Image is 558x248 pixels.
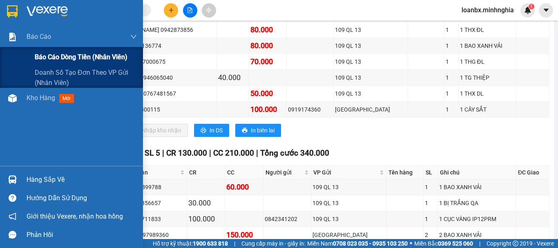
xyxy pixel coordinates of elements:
[202,3,216,18] button: aim
[414,239,473,248] span: Miền Bắc
[251,126,275,135] span: In biên lai
[460,41,515,50] div: 1 BAO XANH VẢI
[425,183,436,192] div: 1
[312,183,385,192] div: 109 QL 13
[7,5,18,18] img: logo-vxr
[193,240,228,247] strong: 1900 633 818
[265,214,310,223] div: 0842341202
[218,72,248,83] div: 40.000
[446,105,457,114] div: 1
[242,127,248,134] span: printer
[311,179,386,195] td: 109 QL 13
[210,126,223,135] span: In DS
[241,239,305,248] span: Cung cấp máy in - giấy in:
[439,214,514,223] div: 1 CỤC VÀNG IP12PRM
[201,127,206,134] span: printer
[460,89,515,98] div: 1 THX DL
[529,4,534,9] sup: 1
[334,38,408,54] td: 109 QL 13
[425,230,436,239] div: 2
[9,231,16,239] span: message
[311,211,386,227] td: 109 QL 13
[153,239,228,248] span: Hỗ trợ kỹ thuật:
[168,7,174,13] span: plus
[27,229,137,241] div: Phản hồi
[333,240,408,247] strong: 0708 023 035 - 0935 103 250
[335,89,406,98] div: 109 QL 13
[8,33,17,41] img: solution-icon
[334,54,408,70] td: 109 QL 13
[334,70,408,86] td: 109 QL 13
[209,148,211,158] span: |
[145,148,160,158] span: SL 5
[260,148,329,158] span: Tổng cước 340.000
[27,174,137,186] div: Hàng sắp về
[8,175,17,184] img: warehouse-icon
[539,3,553,18] button: caret-down
[27,94,55,102] span: Kho hàng
[446,89,457,98] div: 1
[312,214,385,223] div: 109 QL 13
[312,230,385,239] div: [GEOGRAPHIC_DATA]
[187,7,193,13] span: file-add
[460,57,515,66] div: 1 THG ĐL
[307,239,408,248] span: Miền Nam
[266,168,303,177] span: Người gửi
[116,230,185,239] div: TRUNG 0397989360
[334,102,408,118] td: Sài Gòn
[542,7,550,14] span: caret-down
[446,41,457,50] div: 1
[166,148,207,158] span: CR 130.000
[225,166,263,179] th: CC
[438,166,516,179] th: Ghi chú
[162,148,164,158] span: |
[460,105,515,114] div: 1 CÂY SẮT
[424,166,438,179] th: SL
[9,194,16,202] span: question-circle
[194,124,229,137] button: printerIn DS
[35,67,137,88] span: Doanh số tạo đơn theo VP gửi (nhân viên)
[188,197,224,209] div: 30.000
[438,240,473,247] strong: 0369 525 060
[530,4,533,9] span: 1
[335,57,406,66] div: 109 QL 13
[27,192,137,204] div: Hướng dẫn sử dụng
[116,57,216,66] div: NGỌC 0907000675
[130,34,137,40] span: down
[334,22,408,38] td: 109 QL 13
[256,148,258,158] span: |
[513,241,518,246] span: copyright
[386,166,424,179] th: Tên hàng
[183,3,197,18] button: file-add
[311,195,386,211] td: 109 QL 13
[226,181,262,193] div: 60.000
[188,213,224,225] div: 100.000
[446,73,457,82] div: 1
[524,7,531,14] img: icon-new-feature
[288,105,332,114] div: 0919174360
[439,230,514,239] div: 2 BAO XANH VẢI
[164,3,178,18] button: plus
[35,52,127,62] span: Báo cáo dòng tiền (nhân viên)
[226,229,262,241] div: 150.000
[439,199,514,208] div: 1 BỊ TRẮNG QA
[312,199,385,208] div: 109 QL 13
[250,24,285,36] div: 80.000
[250,56,285,67] div: 70.000
[250,40,285,51] div: 80.000
[425,199,436,208] div: 1
[334,86,408,102] td: 109 QL 13
[187,166,225,179] th: CR
[460,73,515,82] div: 1 TG THIỆP
[455,5,520,15] span: loanbx.minhnghia
[116,89,216,98] div: CHỊ NGỌC 0767481567
[425,214,436,223] div: 1
[313,168,378,177] span: VP Gửi
[206,7,212,13] span: aim
[116,105,216,114] div: TÂN 0917800115
[250,88,285,99] div: 50.000
[116,214,185,223] div: QUY 0972711833
[213,148,254,158] span: CC 210.000
[116,199,185,208] div: THU 0903356657
[116,25,216,34] div: [PERSON_NAME] 0942873856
